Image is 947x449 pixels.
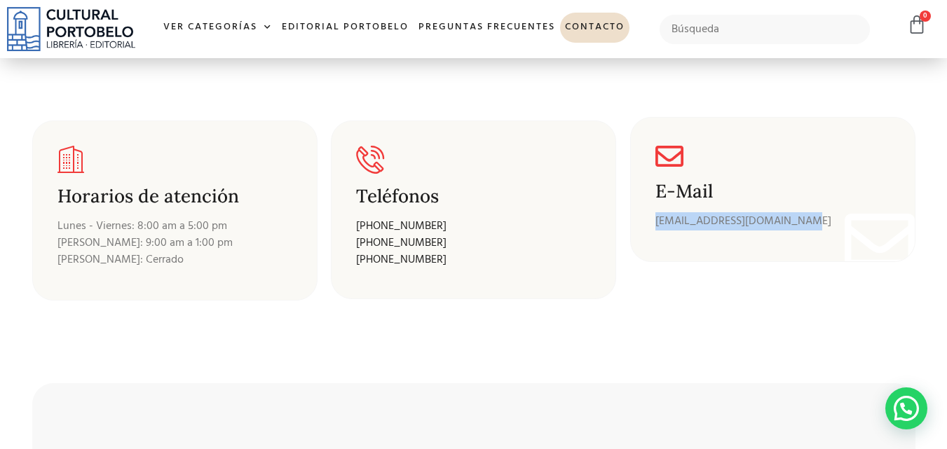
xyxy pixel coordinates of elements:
[277,13,414,43] a: Editorial Portobelo
[655,181,890,202] h3: E-Mail
[907,15,927,35] a: 0
[356,234,447,252] a: [PHONE_NUMBER]
[158,13,277,43] a: Ver Categorías
[356,251,447,269] a: [PHONE_NUMBER]
[356,217,447,235] a: [PHONE_NUMBER]
[560,13,629,43] a: Contacto
[57,218,292,268] p: Lunes - Viernes: 8:00 am a 5:00 pm [PERSON_NAME]: 9:00 am a 1:00 pm [PERSON_NAME]: Cerrado
[57,186,292,207] h3: Horarios de atención
[356,186,566,207] h3: Teléfonos
[414,13,560,43] a: Preguntas frecuentes
[660,15,871,44] input: Búsqueda
[655,213,890,230] p: [EMAIL_ADDRESS][DOMAIN_NAME]
[920,11,931,22] span: 0
[630,117,915,262] a: E-Mail [EMAIL_ADDRESS][DOMAIN_NAME]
